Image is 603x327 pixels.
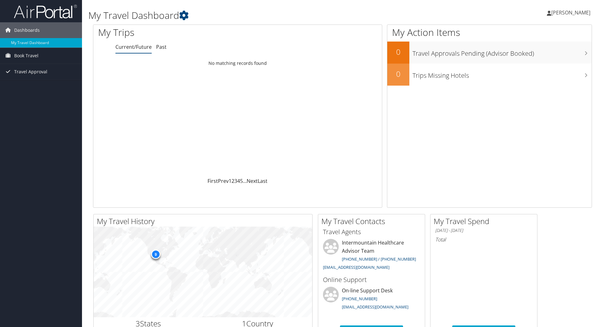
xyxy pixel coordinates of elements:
div: 9 [151,250,160,259]
img: airportal-logo.png [14,4,77,19]
a: Current/Future [115,43,152,50]
h6: Total [435,236,532,243]
h2: My Travel Spend [434,216,537,227]
h1: My Trips [98,26,257,39]
a: Prev [218,178,229,184]
h2: My Travel Contacts [321,216,425,227]
a: Last [258,178,267,184]
h3: Travel Agents [323,228,420,236]
a: 2 [231,178,234,184]
a: [EMAIL_ADDRESS][DOMAIN_NAME] [342,304,408,310]
span: Travel Approval [14,64,47,80]
li: On-line Support Desk [320,287,423,313]
a: First [208,178,218,184]
td: No matching records found [93,58,382,69]
h2: 0 [387,69,409,79]
a: 3 [234,178,237,184]
span: [PERSON_NAME] [551,9,590,16]
a: Past [156,43,167,50]
h3: Trips Missing Hotels [413,68,592,80]
a: [PHONE_NUMBER] / [PHONE_NUMBER] [342,256,416,262]
a: 1 [229,178,231,184]
h1: My Action Items [387,26,592,39]
h3: Online Support [323,275,420,284]
span: … [243,178,247,184]
span: Book Travel [14,48,38,64]
a: [PHONE_NUMBER] [342,296,377,302]
span: Dashboards [14,22,40,38]
h3: Travel Approvals Pending (Advisor Booked) [413,46,592,58]
h6: [DATE] - [DATE] [435,228,532,234]
a: [PERSON_NAME] [547,3,597,22]
h1: My Travel Dashboard [88,9,427,22]
a: 5 [240,178,243,184]
a: [EMAIL_ADDRESS][DOMAIN_NAME] [323,264,389,270]
a: 4 [237,178,240,184]
h2: My Travel History [97,216,312,227]
li: Intermountain Healthcare Advisor Team [320,239,423,273]
a: Next [247,178,258,184]
h2: 0 [387,47,409,57]
a: 0Trips Missing Hotels [387,64,592,86]
a: 0Travel Approvals Pending (Advisor Booked) [387,42,592,64]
